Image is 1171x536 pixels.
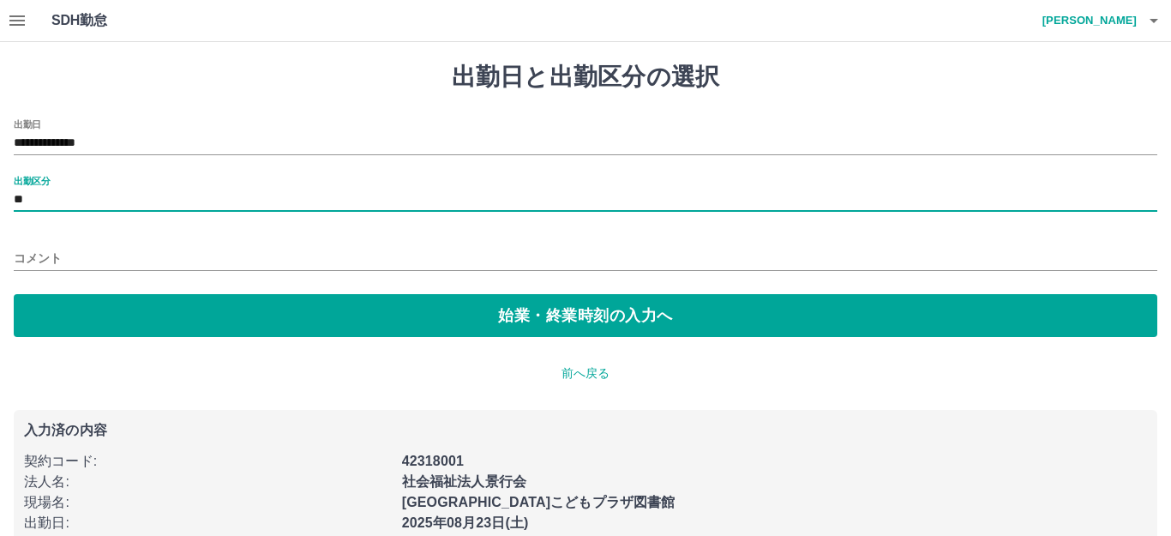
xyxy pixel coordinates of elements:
b: 42318001 [402,454,464,468]
label: 出勤日 [14,117,41,130]
p: 現場名 : [24,492,392,513]
p: 法人名 : [24,472,392,492]
b: [GEOGRAPHIC_DATA]こどもプラザ図書館 [402,495,676,509]
p: 入力済の内容 [24,424,1147,437]
p: 契約コード : [24,451,392,472]
b: 2025年08月23日(土) [402,515,529,530]
h1: 出勤日と出勤区分の選択 [14,63,1157,92]
button: 始業・終業時刻の入力へ [14,294,1157,337]
label: 出勤区分 [14,174,50,187]
p: 出勤日 : [24,513,392,533]
p: 前へ戻る [14,364,1157,382]
b: 社会福祉法人景行会 [402,474,526,489]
